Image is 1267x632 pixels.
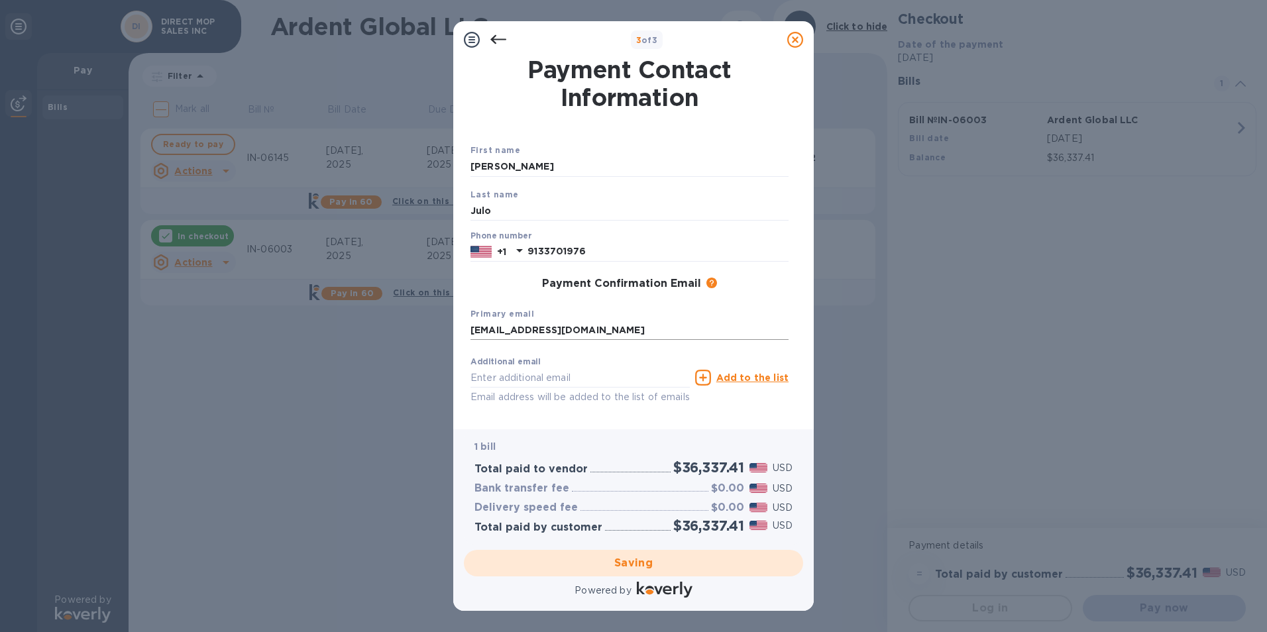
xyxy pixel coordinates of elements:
[474,463,588,476] h3: Total paid to vendor
[470,358,541,366] label: Additional email
[636,35,641,45] span: 3
[497,245,506,258] p: +1
[749,463,767,472] img: USD
[470,309,534,319] b: Primary email
[470,368,690,388] input: Enter additional email
[474,501,578,514] h3: Delivery speed fee
[673,517,744,534] h2: $36,337.41
[773,461,793,475] p: USD
[542,278,701,290] h3: Payment Confirmation Email
[474,441,496,452] b: 1 bill
[470,417,585,427] b: Added additional emails
[470,157,789,177] input: Enter your first name
[470,390,690,405] p: Email address will be added to the list of emails
[470,233,531,240] label: Phone number
[470,244,492,259] img: US
[527,242,789,262] input: Enter your phone number
[711,482,744,495] h3: $0.00
[749,521,767,530] img: USD
[470,145,520,155] b: First name
[773,501,793,515] p: USD
[470,56,789,111] h1: Payment Contact Information
[773,519,793,533] p: USD
[470,201,789,221] input: Enter your last name
[470,189,519,199] b: Last name
[575,584,631,598] p: Powered by
[474,521,602,534] h3: Total paid by customer
[636,35,658,45] b: of 3
[773,482,793,496] p: USD
[673,459,744,476] h2: $36,337.41
[637,582,692,598] img: Logo
[749,503,767,512] img: USD
[474,482,569,495] h3: Bank transfer fee
[716,372,789,383] u: Add to the list
[711,501,744,514] h3: $0.00
[749,484,767,493] img: USD
[470,321,789,341] input: Enter your primary name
